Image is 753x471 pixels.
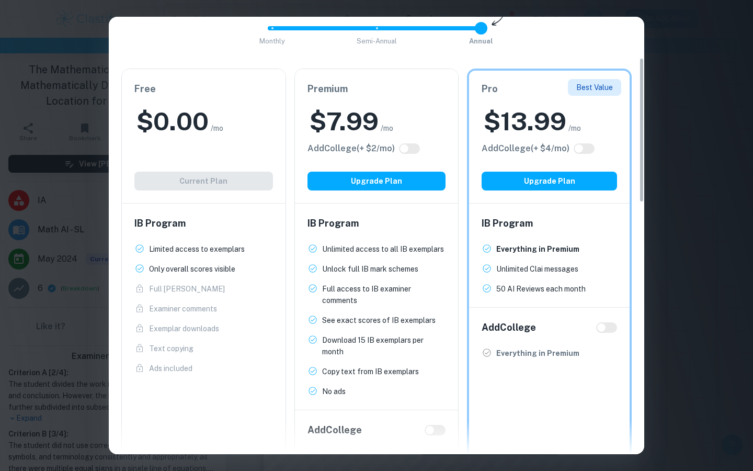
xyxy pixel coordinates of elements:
[149,243,245,255] p: Limited access to exemplars
[322,334,446,357] p: Download 15 IB exemplars per month
[307,216,446,231] h6: IB Program
[134,82,273,96] h6: Free
[482,216,617,231] h6: IB Program
[322,366,419,377] p: Copy text from IB exemplars
[568,122,581,134] span: /mo
[259,37,285,45] span: Monthly
[496,283,586,295] p: 50 AI Reviews each month
[310,105,379,138] h2: $ 7.99
[381,122,393,134] span: /mo
[482,320,536,335] h6: Add College
[484,105,566,138] h2: $ 13.99
[149,283,225,295] p: Full [PERSON_NAME]
[496,243,579,255] p: Everything in Premium
[307,82,446,96] h6: Premium
[307,172,446,190] button: Upgrade Plan
[149,363,192,374] p: Ads included
[482,142,569,155] h6: Click to see all the additional College features.
[322,263,418,275] p: Unlock full IB mark schemes
[211,122,223,134] span: /mo
[149,343,193,354] p: Text copying
[482,82,617,96] h6: Pro
[496,347,579,359] p: Everything in Premium
[307,142,395,155] h6: Click to see all the additional College features.
[149,323,219,334] p: Exemplar downloads
[322,315,436,326] p: See exact scores of IB exemplars
[149,263,235,275] p: Only overall scores visible
[492,9,506,27] img: subscription-arrow.svg
[469,37,493,45] span: Annual
[496,263,578,275] p: Unlimited Clai messages
[136,105,209,138] h2: $ 0.00
[322,243,444,255] p: Unlimited access to all IB exemplars
[149,303,217,315] p: Examiner comments
[357,37,397,45] span: Semi-Annual
[482,172,617,190] button: Upgrade Plan
[322,386,346,397] p: No ads
[322,283,446,306] p: Full access to IB examiner comments
[134,216,273,231] h6: IB Program
[576,82,613,93] p: Best Value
